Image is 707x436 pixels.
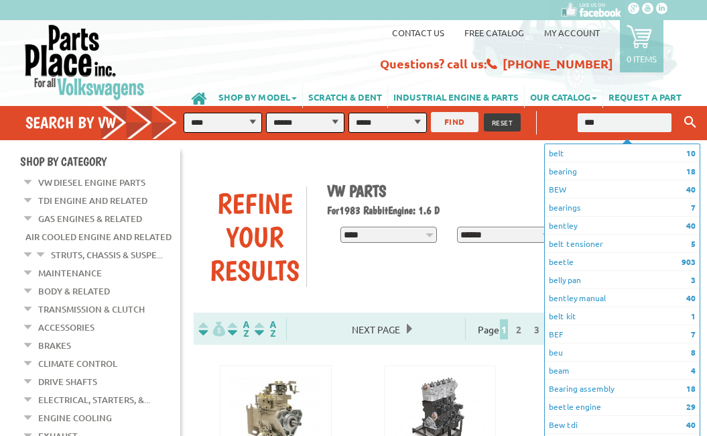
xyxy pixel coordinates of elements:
[682,256,696,268] span: 903
[525,85,602,108] a: OUR CATALOG
[198,321,225,337] img: filterpricelow.svg
[686,219,696,231] span: 40
[545,343,700,362] li: beu
[686,419,696,431] span: 40
[686,382,696,394] span: 18
[20,154,180,168] h4: Shop By Category
[392,27,444,38] a: Contact us
[603,85,687,108] a: REQUEST A PART
[545,235,700,253] li: belt tensioner
[38,337,71,354] a: Brakes
[686,165,696,177] span: 18
[327,204,339,217] span: For
[225,321,252,337] img: Sort by Headline
[513,323,525,335] a: 2
[38,391,150,408] a: Electrical, Starters, &...
[545,253,700,271] li: beetle
[500,319,508,339] span: 1
[545,289,700,307] li: bentley manual
[492,117,513,127] span: RESET
[545,380,700,398] li: Bearing assembly
[627,53,657,64] p: 0 items
[686,147,696,159] span: 10
[531,323,543,335] a: 3
[51,246,163,264] a: Struts, Chassis & Suspe...
[345,319,407,339] span: Next Page
[544,27,600,38] a: My Account
[38,192,147,209] a: TDI Engine and Related
[23,23,146,101] img: Parts Place Inc!
[38,409,112,427] a: Engine Cooling
[691,328,696,340] span: 7
[545,398,700,416] li: beetle engine
[686,292,696,304] span: 40
[686,400,696,413] span: 29
[691,310,696,322] span: 1
[38,264,102,282] a: Maintenance
[465,318,593,340] div: Page
[545,217,700,235] li: bentley
[327,181,677,201] h1: VW Parts
[545,325,700,343] li: BEF
[38,355,117,372] a: Climate Control
[545,180,700,199] li: BEW
[213,85,302,108] a: SHOP BY MODEL
[38,319,94,336] a: Accessories
[691,201,696,213] span: 7
[545,416,700,434] li: Bew tdi
[545,362,700,380] li: beam
[38,301,145,318] a: Transmission & Clutch
[691,346,696,358] span: 8
[38,174,145,191] a: VW Diesel Engine Parts
[38,210,142,227] a: Gas Engines & Related
[431,112,478,132] button: FIND
[620,20,663,72] a: 0 items
[680,111,700,133] button: Keyword Search
[545,271,700,289] li: belly pan
[38,373,97,390] a: Drive Shafts
[545,307,700,325] li: belt kit
[545,144,700,162] li: belt
[691,274,696,286] span: 3
[345,323,407,335] a: Next Page
[25,228,172,246] a: Air Cooled Engine and Related
[484,113,521,131] button: RESET
[388,204,440,217] span: Engine: 1.6 D
[327,204,677,217] h2: 1983 Rabbit
[545,162,700,180] li: bearing
[303,85,387,108] a: SCRATCH & DENT
[691,237,696,250] span: 5
[691,364,696,376] span: 4
[686,183,696,195] span: 40
[545,199,700,217] li: bearings
[388,85,524,108] a: INDUSTRIAL ENGINE & PARTS
[204,186,306,287] div: Refine Your Results
[252,321,279,337] img: Sort by Sales Rank
[464,27,524,38] a: Free Catalog
[25,113,186,132] h4: Search by VW
[38,282,110,300] a: Body & Related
